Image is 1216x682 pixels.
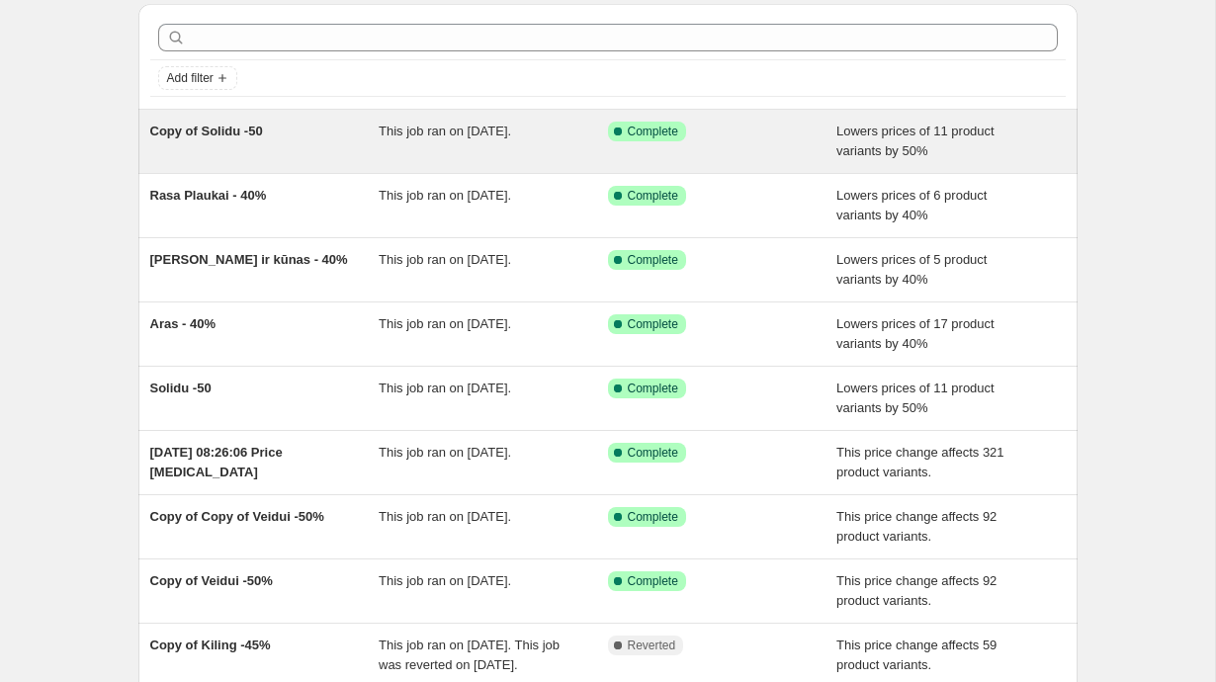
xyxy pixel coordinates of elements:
span: This job ran on [DATE]. [379,124,511,138]
span: Complete [628,573,678,589]
span: Lowers prices of 17 product variants by 40% [836,316,995,351]
span: This job ran on [DATE]. This job was reverted on [DATE]. [379,638,560,672]
span: Complete [628,445,678,461]
span: Complete [628,188,678,204]
span: This price change affects 92 product variants. [836,509,997,544]
span: This price change affects 321 product variants. [836,445,1004,479]
button: Add filter [158,66,237,90]
span: This job ran on [DATE]. [379,316,511,331]
span: Complete [628,509,678,525]
span: [PERSON_NAME] ir kūnas - 40% [150,252,348,267]
span: Aras - 40% [150,316,216,331]
span: This job ran on [DATE]. [379,252,511,267]
span: [DATE] 08:26:06 Price [MEDICAL_DATA] [150,445,283,479]
span: This job ran on [DATE]. [379,381,511,395]
span: Copy of Solidu -50 [150,124,263,138]
span: This job ran on [DATE]. [379,573,511,588]
span: This job ran on [DATE]. [379,445,511,460]
span: Complete [628,381,678,396]
span: Copy of Veidui -50% [150,573,273,588]
span: This job ran on [DATE]. [379,509,511,524]
span: Complete [628,252,678,268]
span: Lowers prices of 5 product variants by 40% [836,252,987,287]
span: Lowers prices of 11 product variants by 50% [836,381,995,415]
span: Complete [628,316,678,332]
span: Reverted [628,638,676,653]
span: Lowers prices of 6 product variants by 40% [836,188,987,222]
span: Copy of Kiling -45% [150,638,271,652]
span: Complete [628,124,678,139]
span: This job ran on [DATE]. [379,188,511,203]
span: Solidu -50 [150,381,212,395]
span: Copy of Copy of Veidui -50% [150,509,324,524]
span: Rasa Plaukai - 40% [150,188,267,203]
span: Add filter [167,70,214,86]
span: This price change affects 59 product variants. [836,638,997,672]
span: This price change affects 92 product variants. [836,573,997,608]
span: Lowers prices of 11 product variants by 50% [836,124,995,158]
